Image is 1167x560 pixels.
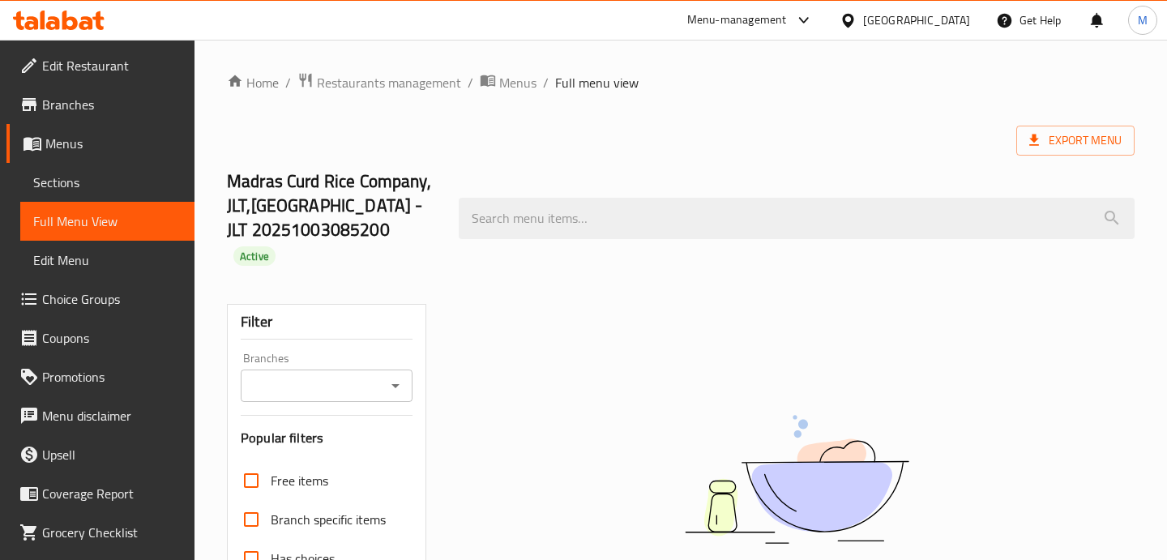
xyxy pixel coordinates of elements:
[863,11,970,29] div: [GEOGRAPHIC_DATA]
[33,173,182,192] span: Sections
[6,46,194,85] a: Edit Restaurant
[42,523,182,542] span: Grocery Checklist
[1016,126,1135,156] span: Export Menu
[241,305,413,340] div: Filter
[33,250,182,270] span: Edit Menu
[42,406,182,425] span: Menu disclaimer
[6,435,194,474] a: Upsell
[271,510,386,529] span: Branch specific items
[480,72,536,93] a: Menus
[6,396,194,435] a: Menu disclaimer
[459,198,1135,239] input: search
[227,169,439,267] h2: Madras Curd Rice Company, JLT,[GEOGRAPHIC_DATA] - JLT 20251003085200
[233,246,276,266] div: Active
[687,11,787,30] div: Menu-management
[1138,11,1148,29] span: M
[20,241,194,280] a: Edit Menu
[233,249,276,264] span: Active
[42,445,182,464] span: Upsell
[6,124,194,163] a: Menus
[42,367,182,387] span: Promotions
[317,73,461,92] span: Restaurants management
[555,73,639,92] span: Full menu view
[42,56,182,75] span: Edit Restaurant
[499,73,536,92] span: Menus
[6,318,194,357] a: Coupons
[285,73,291,92] li: /
[1029,130,1122,151] span: Export Menu
[6,357,194,396] a: Promotions
[6,85,194,124] a: Branches
[271,471,328,490] span: Free items
[468,73,473,92] li: /
[227,73,279,92] a: Home
[42,95,182,114] span: Branches
[42,484,182,503] span: Coverage Report
[6,474,194,513] a: Coverage Report
[20,202,194,241] a: Full Menu View
[543,73,549,92] li: /
[20,163,194,202] a: Sections
[33,212,182,231] span: Full Menu View
[227,72,1135,93] nav: breadcrumb
[241,429,413,447] h3: Popular filters
[297,72,461,93] a: Restaurants management
[42,289,182,309] span: Choice Groups
[6,280,194,318] a: Choice Groups
[384,374,407,397] button: Open
[42,328,182,348] span: Coupons
[6,513,194,552] a: Grocery Checklist
[45,134,182,153] span: Menus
